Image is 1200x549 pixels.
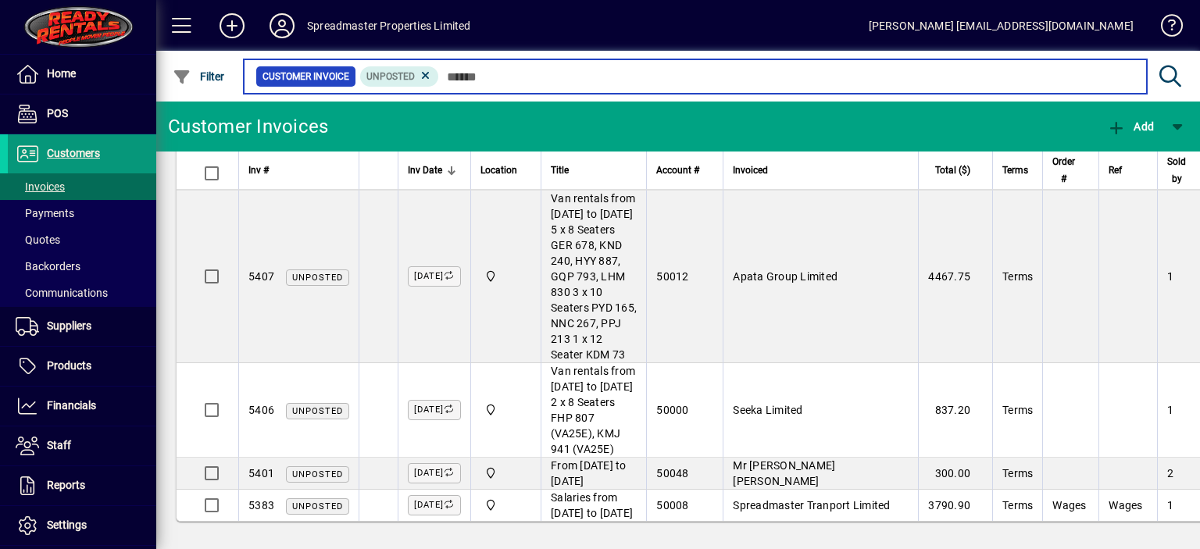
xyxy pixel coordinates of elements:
span: 5401 [248,467,274,479]
span: 50048 [656,467,688,479]
span: Location [480,162,517,179]
span: Filter [173,70,225,83]
span: Terms [1002,467,1033,479]
td: 300.00 [918,458,992,490]
div: Spreadmaster Properties Limited [307,13,470,38]
span: Unposted [366,71,415,82]
div: Inv Date [408,162,461,179]
label: [DATE] [408,400,461,420]
div: Total ($) [928,162,984,179]
a: Reports [8,466,156,505]
span: Inv # [248,162,269,179]
span: Van rentals from [DATE] to [DATE] 5 x 8 Seaters GER 678, KND 240, HYY 887, GQP 793, LHM 830 3 x 1... [551,192,637,361]
span: 50008 [656,499,688,512]
a: Knowledge Base [1149,3,1180,54]
span: Spreadmaster Tranport Limited [733,499,890,512]
span: Unposted [292,501,343,512]
div: Customer Invoices [168,114,328,139]
a: Invoices [8,173,156,200]
span: Invoices [16,180,65,193]
td: 837.20 [918,363,992,458]
div: Location [480,162,531,179]
span: Unposted [292,469,343,479]
span: Quotes [16,234,60,246]
span: Ref [1109,162,1122,179]
span: Payments [16,207,74,219]
span: 965 State Highway 2 [480,401,531,419]
td: 3790.90 [918,490,992,521]
span: Terms [1002,162,1028,179]
span: Customer Invoice [262,69,349,84]
button: Add [207,12,257,40]
span: Backorders [16,260,80,273]
span: Sold by [1167,153,1186,187]
span: Financials [47,399,96,412]
span: Home [47,67,76,80]
label: [DATE] [408,266,461,287]
div: Sold by [1167,153,1200,187]
span: 2 [1167,467,1173,479]
label: [DATE] [408,463,461,483]
span: Terms [1002,499,1033,512]
span: Terms [1002,404,1033,416]
a: Backorders [8,253,156,280]
span: 5407 [248,270,274,283]
a: Payments [8,200,156,226]
span: Salaries from [DATE] to [DATE] [551,491,633,519]
span: Wages [1109,499,1142,512]
div: Order # [1052,153,1089,187]
span: 1 [1167,499,1173,512]
a: Suppliers [8,307,156,346]
span: 50012 [656,270,688,283]
span: POS [47,107,68,119]
a: Settings [8,506,156,545]
span: Add [1107,120,1154,133]
mat-chip: Customer Invoice Status: Unposted [360,66,439,87]
a: Communications [8,280,156,306]
span: Mr [PERSON_NAME] [PERSON_NAME] [733,459,835,487]
span: 965 State Highway 2 [480,465,531,482]
span: Reports [47,479,85,491]
span: 965 State Highway 2 [480,497,531,514]
label: [DATE] [408,495,461,515]
span: Wages [1052,499,1086,512]
div: Account # [656,162,713,179]
span: Apata Group Limited [733,270,837,283]
span: Communications [16,287,108,299]
button: Profile [257,12,307,40]
span: Settings [47,519,87,531]
a: Staff [8,426,156,465]
span: Seeka Limited [733,404,802,416]
button: Add [1103,112,1158,141]
span: 1 [1167,404,1173,416]
span: 1 [1167,270,1173,283]
span: Staff [47,439,71,451]
span: Unposted [292,406,343,416]
span: Customers [47,147,100,159]
a: Home [8,55,156,94]
a: Quotes [8,226,156,253]
td: 4467.75 [918,191,992,363]
span: Products [47,359,91,372]
span: 965 State Highway 2 [480,268,531,285]
div: Title [551,162,637,179]
div: Ref [1109,162,1148,179]
span: Inv Date [408,162,442,179]
span: 5383 [248,499,274,512]
a: Products [8,347,156,386]
span: From [DATE] to [DATE] [551,459,627,487]
span: Account # [656,162,699,179]
a: POS [8,94,156,134]
div: [PERSON_NAME] [EMAIL_ADDRESS][DOMAIN_NAME] [869,13,1134,38]
span: Terms [1002,270,1033,283]
a: Financials [8,387,156,426]
span: 50000 [656,404,688,416]
div: Invoiced [733,162,909,179]
button: Filter [169,62,229,91]
div: Inv # [248,162,349,179]
span: Invoiced [733,162,768,179]
span: Total ($) [935,162,970,179]
span: Order # [1052,153,1075,187]
span: Suppliers [47,319,91,332]
span: 5406 [248,404,274,416]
